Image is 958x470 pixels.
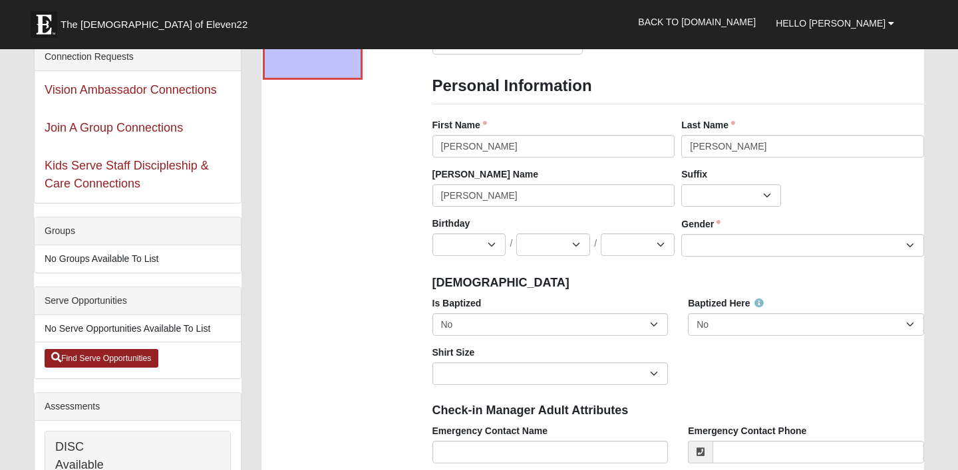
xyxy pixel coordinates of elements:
[35,287,241,315] div: Serve Opportunities
[432,118,487,132] label: First Name
[688,424,806,437] label: Emergency Contact Phone
[681,168,707,181] label: Suffix
[45,83,217,96] a: Vision Ambassador Connections
[594,237,597,251] span: /
[45,159,209,190] a: Kids Serve Staff Discipleship & Care Connections
[688,296,763,310] label: Baptized Here
[432,346,475,359] label: Shirt Size
[45,349,158,368] a: Find Serve Opportunities
[61,18,247,31] span: The [DEMOGRAPHIC_DATA] of Eleven22
[35,245,241,273] li: No Groups Available To List
[432,76,925,96] h3: Personal Information
[766,7,904,40] a: Hello [PERSON_NAME]
[628,5,766,39] a: Back to [DOMAIN_NAME]
[432,217,470,230] label: Birthday
[681,217,720,231] label: Gender
[35,217,241,245] div: Groups
[776,18,885,29] span: Hello [PERSON_NAME]
[31,11,57,38] img: Eleven22 logo
[45,121,183,134] a: Join A Group Connections
[432,276,925,291] h4: [DEMOGRAPHIC_DATA]
[35,315,241,342] li: No Serve Opportunities Available To List
[432,424,548,437] label: Emergency Contact Name
[24,5,290,38] a: The [DEMOGRAPHIC_DATA] of Eleven22
[35,43,241,71] div: Connection Requests
[510,237,512,251] span: /
[35,393,241,421] div: Assessments
[681,118,735,132] label: Last Name
[432,168,538,181] label: [PERSON_NAME] Name
[432,296,482,310] label: Is Baptized
[432,404,925,418] h4: Check-in Manager Adult Attributes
